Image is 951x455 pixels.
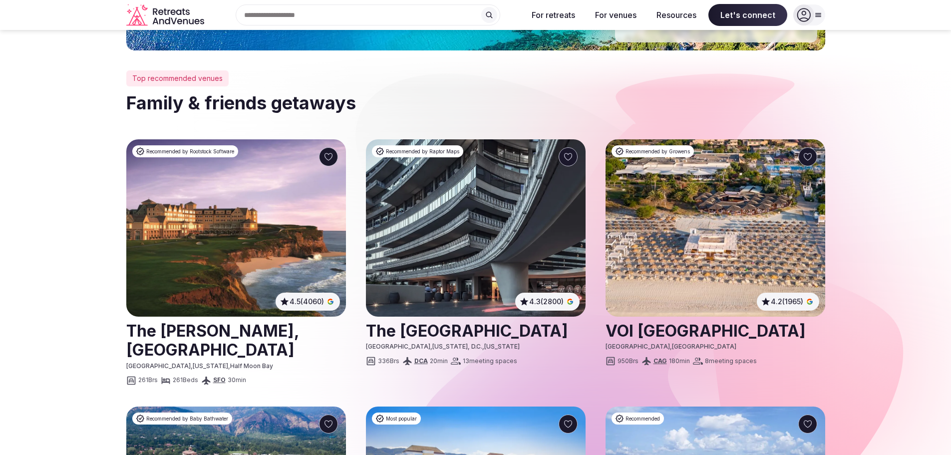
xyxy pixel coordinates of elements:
[366,139,586,317] a: See The Watergate Hotel
[230,362,273,370] span: Half Moon Bay
[386,415,417,422] span: Most popular
[414,357,428,365] a: DCA
[366,318,586,343] a: View venue
[280,297,336,307] button: 4.5(4060)
[193,362,228,370] span: [US_STATE]
[708,4,787,26] span: Let's connect
[146,415,228,422] span: Recommended by Baby Bathwater
[672,343,736,350] span: [GEOGRAPHIC_DATA]
[126,4,206,26] a: Visit the homepage
[705,357,757,366] span: 8 meeting spaces
[228,376,246,385] span: 30 min
[606,318,825,343] h2: VOI [GEOGRAPHIC_DATA]
[366,139,586,317] img: The Watergate Hotel
[126,70,229,86] div: Top recommended venues
[432,343,482,350] span: [US_STATE], D.C.
[213,376,226,384] a: SFO
[529,297,564,307] span: 4.3 (2800)
[126,362,191,370] span: [GEOGRAPHIC_DATA]
[366,318,586,343] h2: The [GEOGRAPHIC_DATA]
[771,297,803,307] span: 4.2 (1965)
[126,90,825,115] h2: Family & friends getaways
[191,362,193,370] span: ,
[138,376,158,385] span: 261 Brs
[430,343,432,350] span: ,
[126,318,346,362] a: View venue
[173,376,198,385] span: 261 Beds
[626,415,660,422] span: Recommended
[126,4,206,26] svg: Retreats and Venues company logo
[126,318,346,362] h2: The [PERSON_NAME], [GEOGRAPHIC_DATA]
[618,357,638,366] span: 950 Brs
[761,297,815,307] button: 4.2(1965)
[290,297,324,307] span: 4.5 (4060)
[146,148,234,155] span: Recommended by Rootstock Software
[228,362,230,370] span: ,
[484,343,520,350] span: [US_STATE]
[126,139,346,317] img: The Ritz-Carlton, Half Moon Bay
[524,4,583,26] button: For retreats
[653,357,667,365] a: CAG
[519,297,576,307] button: 4.3(2800)
[386,148,459,155] span: Recommended by Raptor Maps
[670,343,672,350] span: ,
[606,139,825,317] img: VOI Tanka Village
[378,357,399,366] span: 336 Brs
[626,148,690,155] span: Recommended by Growens
[606,139,825,317] a: See VOI Tanka Village
[669,357,690,366] span: 180 min
[482,343,484,350] span: ,
[606,343,670,350] span: [GEOGRAPHIC_DATA]
[648,4,704,26] button: Resources
[606,318,825,343] a: View venue
[430,357,448,366] span: 20 min
[463,357,517,366] span: 13 meeting spaces
[126,139,346,317] a: See The Ritz-Carlton, Half Moon Bay
[587,4,644,26] button: For venues
[366,343,430,350] span: [GEOGRAPHIC_DATA]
